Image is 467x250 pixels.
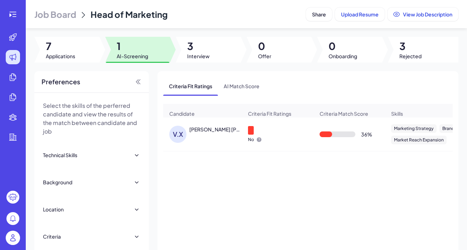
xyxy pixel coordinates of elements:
div: Technical Skills [43,151,77,159]
span: Skills [391,110,403,117]
span: Share [312,11,326,17]
span: 1 [117,40,148,52]
span: Job Board [34,9,76,20]
span: 0 [258,40,271,52]
span: View Job Description [403,11,452,17]
span: Rejected [399,52,422,60]
span: Head of Marketing [91,9,168,20]
div: Criteria [43,233,61,240]
span: Preferences [42,77,80,87]
div: Marketing Strategy [391,124,437,133]
span: Offer [258,52,271,60]
div: V.X [169,126,186,143]
span: Candidate [169,110,195,117]
button: Share [306,7,332,21]
button: Upload Resume [335,7,385,21]
span: Interview [187,52,210,60]
p: Select the skills of the perferred candidate and view the results of the match between candidate ... [43,101,140,136]
span: AI Match Score [218,77,265,95]
span: AI-Screening [117,52,148,60]
span: 0 [329,40,357,52]
span: Upload Resume [341,11,379,17]
div: Market Reach Expansion [391,136,447,144]
div: Background [43,179,72,186]
img: user_logo.png [6,231,20,245]
div: 36 % [361,131,372,138]
p: No [248,137,254,142]
div: Vicky Xiao Cao [189,126,242,133]
div: Location [43,206,64,213]
span: 3 [187,40,210,52]
span: Onboarding [329,52,357,60]
span: Criteria Fit Ratings [163,77,218,95]
span: Applications [46,52,75,60]
span: Criteria Fit Ratings [248,110,291,117]
span: 3 [399,40,422,52]
button: View Job Description [388,7,458,21]
span: Criteria Match Score [320,110,368,117]
span: 7 [46,40,75,52]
